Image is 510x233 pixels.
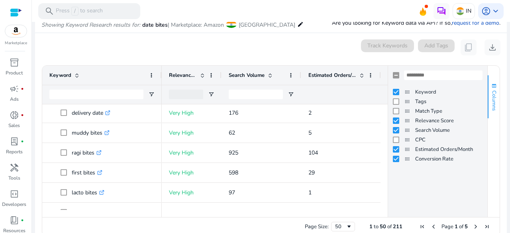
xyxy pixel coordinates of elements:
[229,169,238,176] span: 598
[10,58,19,67] span: inventory_2
[288,91,294,98] button: Open Filter Menu
[419,223,426,230] div: First Page
[465,223,468,230] span: 5
[5,25,27,37] img: amazon.svg
[21,140,24,143] span: fiber_manual_record
[388,97,487,106] div: Tags Column
[484,223,490,230] div: Last Page
[388,87,487,97] div: Keyword Column
[72,125,110,141] p: muddy bites
[388,145,487,154] div: Estimated Orders/Month Column
[8,174,20,182] p: Tools
[473,223,479,230] div: Next Page
[415,117,483,124] span: Relevance Score
[168,21,224,29] span: | Marketplace: Amazon
[208,91,214,98] button: Open Filter Menu
[21,219,24,222] span: fiber_manual_record
[10,96,19,103] p: Ads
[308,149,318,157] span: 104
[49,72,71,79] span: Keyword
[484,39,500,55] button: download
[169,184,214,201] p: Very High
[308,72,356,79] span: Estimated Orders/Month
[308,209,312,216] span: 7
[380,223,386,230] span: 50
[388,135,487,145] div: CPC Column
[229,189,235,196] span: 97
[72,145,102,161] p: ragi bites
[466,4,471,18] p: IN
[490,90,498,111] span: Columns
[369,223,373,230] span: 1
[455,223,458,230] span: 1
[169,105,214,121] p: Very High
[488,43,497,52] span: download
[169,125,214,141] p: Very High
[6,148,23,155] p: Reports
[6,69,23,76] p: Product
[10,110,19,120] span: donut_small
[142,21,168,29] span: date bites
[41,21,140,29] i: Showing Keyword Research results for:
[72,164,102,181] p: first bites
[441,223,453,230] span: Page
[169,72,197,79] span: Relevance Score
[229,209,238,216] span: 399
[2,201,26,208] p: Developers
[308,169,315,176] span: 29
[308,189,312,196] span: 1
[388,154,487,164] div: Conversion Rate Column
[49,90,143,99] input: Keyword Filter Input
[10,215,19,225] span: book_4
[430,223,437,230] div: Previous Page
[21,87,24,90] span: fiber_manual_record
[169,164,214,181] p: Very High
[388,106,487,116] div: Match Type Column
[393,223,402,230] span: 211
[387,223,392,230] span: of
[415,155,483,163] span: Conversion Rate
[10,137,19,146] span: lab_profile
[481,6,491,16] span: account_circle
[21,114,24,117] span: fiber_manual_record
[71,7,78,16] span: /
[297,20,304,29] mat-icon: edit
[415,146,483,153] span: Estimated Orders/Month
[388,87,487,164] div: Column List 8 Columns
[459,223,463,230] span: of
[456,7,464,15] img: in.svg
[388,125,487,135] div: Search Volume Column
[331,222,355,231] div: Page Size
[374,223,379,230] span: to
[415,88,483,96] span: Keyword
[10,84,19,94] span: campaign
[10,163,19,172] span: handyman
[335,223,346,230] div: 50
[229,90,283,99] input: Search Volume Filter Input
[415,127,483,134] span: Search Volume
[45,6,54,16] span: search
[72,184,104,201] p: lacto bites
[169,204,214,221] p: Very High
[229,129,235,137] span: 62
[308,129,312,137] span: 5
[10,189,19,199] span: code_blocks
[72,105,110,121] p: delivery date
[229,72,265,79] span: Search Volume
[72,204,109,221] p: cheese bites
[229,149,238,157] span: 925
[415,98,483,105] span: Tags
[169,145,214,161] p: Very High
[5,40,27,46] p: Marketplace
[491,6,500,16] span: keyboard_arrow_down
[148,91,155,98] button: Open Filter Menu
[388,116,487,125] div: Relevance Score Column
[229,109,238,117] span: 176
[415,136,483,143] span: CPC
[305,223,329,230] div: Page Size:
[404,70,483,80] input: Filter Columns Input
[308,109,312,117] span: 2
[239,21,295,29] span: [GEOGRAPHIC_DATA]
[415,108,483,115] span: Match Type
[56,7,103,16] p: Press to search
